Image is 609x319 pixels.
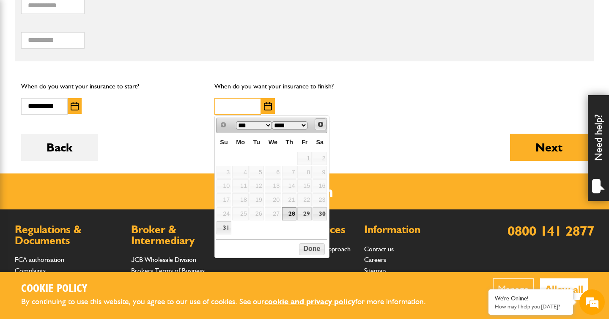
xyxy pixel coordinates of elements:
h2: Regulations & Documents [15,224,123,246]
a: JCB Wholesale Division [131,256,196,264]
button: Manage [493,278,534,300]
div: Chat with us now [44,47,142,58]
span: Next [317,121,324,128]
span: Thursday [285,139,293,146]
em: Start Chat [115,261,154,272]
div: We're Online! [495,295,567,302]
a: 0800 141 2877 [507,223,594,239]
img: d_20077148190_company_1631870298795_20077148190 [14,47,36,59]
span: Wednesday [269,139,277,146]
span: Monday [236,139,245,146]
a: 30 [313,207,327,220]
a: Sitemap [364,267,386,275]
span: Saturday [316,139,324,146]
a: FCA authorisation [15,256,64,264]
a: Complaints [15,267,46,275]
textarea: Type your message and hit 'Enter' [11,153,154,253]
img: Choose date [264,102,272,110]
h2: Broker & Intermediary [131,224,239,246]
button: Next [510,134,588,161]
p: By continuing to use this website, you agree to our use of cookies. See our for more information. [21,295,440,308]
h2: Information [364,224,472,235]
p: When do you want your insurance to start? [21,81,202,92]
p: When do you want your insurance to finish? [214,81,395,92]
a: 31 [217,221,231,234]
div: Need help? [588,95,609,201]
a: Contact us [364,245,394,253]
input: Enter your last name [11,78,154,97]
div: Minimize live chat window [139,4,159,25]
span: Sunday [220,139,228,146]
button: Allow all [540,278,588,300]
a: Next [315,118,327,131]
input: Enter your email address [11,103,154,122]
a: Brokers Terms of Business [131,267,205,275]
a: 29 [297,207,312,220]
img: Choose date [71,102,79,110]
a: 28 [282,207,296,220]
h2: Cookie Policy [21,283,440,296]
button: Done [299,243,325,255]
a: cookie and privacy policy [264,297,355,306]
a: Careers [364,256,386,264]
span: Friday [302,139,307,146]
button: Back [21,134,98,161]
span: Tuesday [253,139,261,146]
p: How may I help you today? [495,303,567,310]
input: Enter your phone number [11,128,154,147]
